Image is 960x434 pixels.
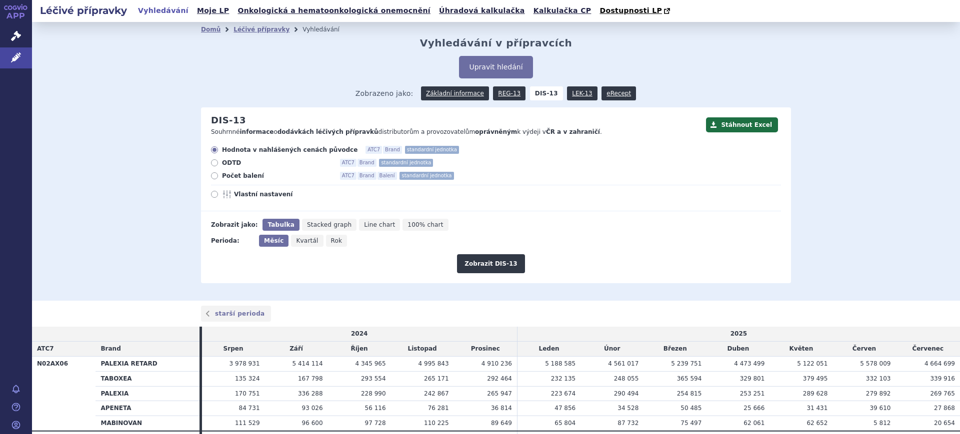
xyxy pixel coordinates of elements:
strong: DIS-13 [530,86,563,100]
span: 34 528 [617,405,638,412]
span: Brand [383,146,402,154]
span: standardní jednotka [379,159,433,167]
span: 47 856 [554,405,575,412]
span: ODTD [222,159,332,167]
span: 265 947 [487,390,512,397]
strong: dodávkách léčivých přípravků [277,128,378,135]
span: 100% chart [407,221,443,228]
a: Úhradová kalkulačka [436,4,528,17]
span: ATC7 [37,345,54,352]
span: 290 494 [614,390,639,397]
span: 4 995 843 [418,360,449,367]
span: 5 122 051 [797,360,827,367]
td: Srpen [202,342,265,357]
span: ATC7 [340,159,356,167]
td: Červenec [895,342,960,357]
span: 228 990 [361,390,386,397]
td: Duben [706,342,769,357]
h2: Léčivé přípravky [32,3,135,17]
a: Kalkulačka CP [530,4,594,17]
span: 62 061 [743,420,764,427]
a: Moje LP [194,4,232,17]
span: 4 910 236 [481,360,512,367]
span: 5 414 114 [292,360,322,367]
span: 332 103 [866,375,891,382]
a: Dostupnosti LP [596,4,675,18]
span: 111 529 [235,420,260,427]
span: standardní jednotka [399,172,453,180]
th: MABINOVAN [95,416,199,431]
span: 167 798 [298,375,323,382]
span: 87 732 [617,420,638,427]
span: 27 868 [934,405,955,412]
span: 279 892 [866,390,891,397]
span: 36 814 [491,405,512,412]
h2: Vyhledávání v přípravcích [420,37,572,49]
span: Vlastní nastavení [234,190,344,198]
span: Balení [377,172,397,180]
span: Počet balení [222,172,332,180]
span: 265 171 [424,375,449,382]
span: 336 288 [298,390,323,397]
a: REG-13 [493,86,525,100]
span: 289 628 [803,390,828,397]
span: 269 765 [930,390,955,397]
span: 365 594 [677,375,702,382]
span: 5 812 [873,420,890,427]
th: N02AX06 [32,356,95,431]
th: APENETA [95,401,199,416]
li: Vyhledávání [302,22,352,37]
span: 75 497 [680,420,701,427]
a: eRecept [601,86,636,100]
span: 4 664 699 [924,360,955,367]
span: 76 281 [428,405,449,412]
a: Domů [201,26,220,33]
span: Měsíc [264,237,283,244]
span: 379 495 [803,375,828,382]
span: 20 654 [934,420,955,427]
span: 254 815 [677,390,702,397]
span: Brand [357,159,376,167]
span: Line chart [364,221,395,228]
span: Zobrazeno jako: [355,86,413,100]
span: Brand [100,345,120,352]
span: 93 026 [302,405,323,412]
th: PALEXIA RETARD [95,356,199,371]
span: Hodnota v nahlášených cenách původce [222,146,357,154]
span: Stacked graph [307,221,351,228]
span: ATC7 [365,146,382,154]
span: 4 345 965 [355,360,386,367]
span: 293 554 [361,375,386,382]
a: LEK-13 [567,86,597,100]
span: 89 649 [491,420,512,427]
strong: oprávněným [475,128,517,135]
span: 339 916 [930,375,955,382]
span: 170 751 [235,390,260,397]
span: standardní jednotka [405,146,459,154]
span: 4 561 017 [608,360,638,367]
span: 39 610 [869,405,890,412]
td: Leden [517,342,580,357]
span: 242 867 [424,390,449,397]
button: Stáhnout Excel [706,117,778,132]
td: Květen [769,342,832,357]
td: Prosinec [454,342,517,357]
span: 50 485 [680,405,701,412]
td: 2025 [517,327,960,341]
a: Léčivé přípravky [233,26,289,33]
td: Listopad [391,342,454,357]
span: 31 431 [806,405,827,412]
td: Červen [832,342,895,357]
span: 5 188 585 [545,360,575,367]
td: Březen [643,342,706,357]
button: Zobrazit DIS-13 [457,254,524,273]
span: Rok [331,237,342,244]
span: 56 116 [365,405,386,412]
strong: ČR a v zahraničí [546,128,600,135]
span: 84 731 [239,405,260,412]
span: 25 666 [743,405,764,412]
span: 135 324 [235,375,260,382]
a: Vyhledávání [135,4,191,17]
button: Upravit hledání [459,56,532,78]
span: 3 978 931 [229,360,259,367]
